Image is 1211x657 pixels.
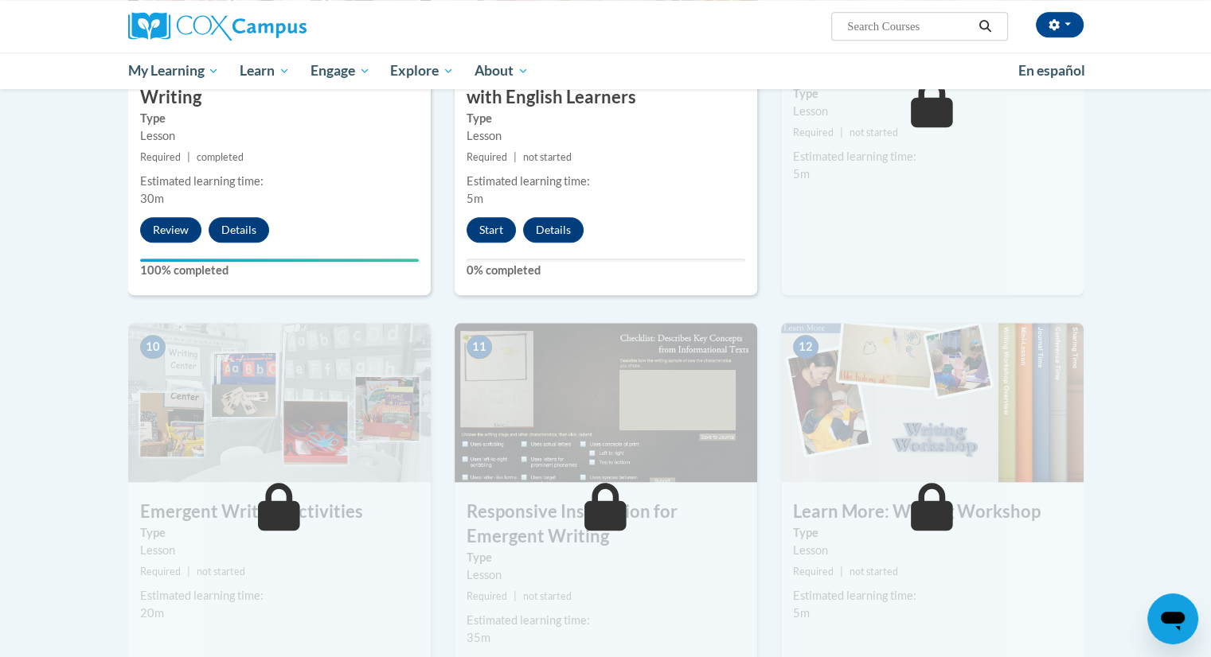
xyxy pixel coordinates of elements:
[197,151,244,163] span: completed
[127,61,219,80] span: My Learning
[850,566,898,577] span: not started
[467,335,492,359] span: 11
[140,192,164,205] span: 30m
[467,262,745,279] label: 0% completed
[793,606,810,620] span: 5m
[514,151,517,163] span: |
[197,566,245,577] span: not started
[140,542,419,559] div: Lesson
[311,61,370,80] span: Engage
[467,217,516,243] button: Start
[793,524,1072,542] label: Type
[793,148,1072,165] div: Estimated learning time:
[793,587,1072,605] div: Estimated learning time:
[793,103,1072,120] div: Lesson
[140,259,419,262] div: Your progress
[455,500,757,549] h3: Responsive Instruction for Emergent Writing
[209,217,269,243] button: Details
[467,612,745,629] div: Estimated learning time:
[793,566,834,577] span: Required
[464,52,539,89] a: About
[467,192,483,205] span: 5m
[140,566,181,577] span: Required
[300,52,381,89] a: Engage
[455,323,757,482] img: Course Image
[467,110,745,127] label: Type
[850,126,898,138] span: not started
[140,110,419,127] label: Type
[793,542,1072,559] div: Lesson
[140,587,419,605] div: Estimated learning time:
[128,500,431,524] h3: Emergent Writing Activities
[240,61,290,80] span: Learn
[104,52,1107,89] div: Main menu
[1036,12,1084,37] button: Account Settings
[140,217,201,243] button: Review
[128,12,307,41] img: Cox Campus
[1008,54,1096,87] a: En español
[514,590,517,602] span: |
[781,323,1084,482] img: Course Image
[781,500,1084,524] h3: Learn More: Writing Workshop
[390,61,454,80] span: Explore
[973,17,997,36] button: Search
[229,52,300,89] a: Learn
[467,631,490,644] span: 35m
[140,524,419,542] label: Type
[467,151,507,163] span: Required
[140,173,419,190] div: Estimated learning time:
[140,606,164,620] span: 20m
[140,127,419,145] div: Lesson
[793,126,834,138] span: Required
[846,17,973,36] input: Search Courses
[467,566,745,584] div: Lesson
[140,262,419,279] label: 100% completed
[523,151,572,163] span: not started
[467,549,745,566] label: Type
[523,590,572,602] span: not started
[1147,593,1198,644] iframe: Button to launch messaging window
[380,52,464,89] a: Explore
[840,126,843,138] span: |
[128,323,431,482] img: Course Image
[467,127,745,145] div: Lesson
[793,167,810,181] span: 5m
[118,52,230,89] a: My Learning
[187,566,190,577] span: |
[187,151,190,163] span: |
[840,566,843,577] span: |
[475,61,529,80] span: About
[140,151,181,163] span: Required
[467,590,507,602] span: Required
[793,85,1072,103] label: Type
[523,217,584,243] button: Details
[467,173,745,190] div: Estimated learning time:
[793,335,818,359] span: 12
[128,12,431,41] a: Cox Campus
[140,335,166,359] span: 10
[1018,62,1085,79] span: En español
